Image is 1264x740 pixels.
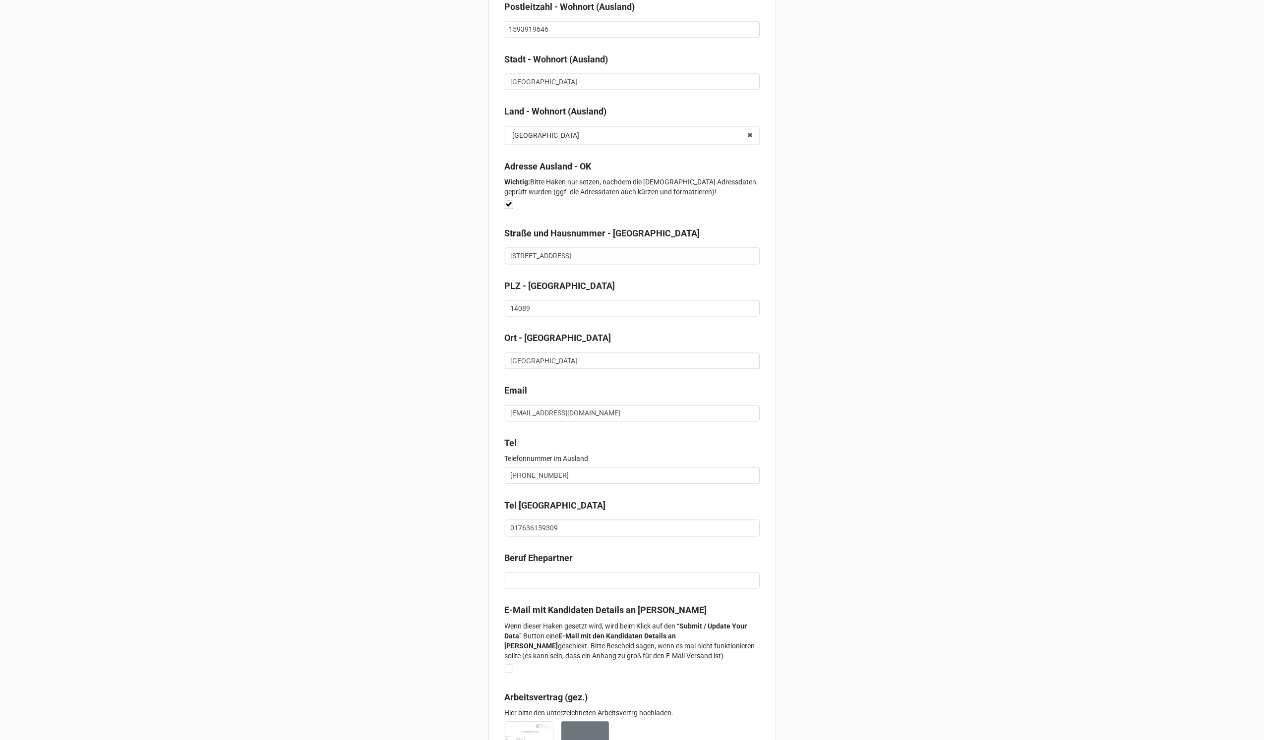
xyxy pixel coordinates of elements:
[505,105,607,119] label: Land - Wohnort (Ausland)
[505,177,760,197] p: Bitte Haken nur setzen, nachdem die [DEMOGRAPHIC_DATA] Adressdaten geprüft wurden (ggf. die Adres...
[505,53,608,67] label: Stadt - Wohnort (Ausland)
[505,280,615,293] label: PLZ - [GEOGRAPHIC_DATA]
[505,691,588,705] label: Arbeitsvertrag (gez.)
[505,160,592,174] label: Adresse Ausland - OK
[505,437,517,451] label: Tel
[505,623,747,640] strong: Submit / Update Your Data
[505,499,606,513] label: Tel [GEOGRAPHIC_DATA]
[505,227,700,241] label: Straße und Hausnummer - [GEOGRAPHIC_DATA]
[505,632,676,650] strong: E-Mail mit den Kandidaten Details an [PERSON_NAME]
[505,332,611,345] label: Ort - [GEOGRAPHIC_DATA]
[505,604,707,618] label: E-Mail mit Kandidaten Details an [PERSON_NAME]
[505,622,760,661] p: Wenn dieser Haken gesetzt wird, wird beim Klick auf den “ ” Button eine geschickt. Bitte Bescheid...
[505,708,760,718] p: Hier bitte den unterzeichneten Arbeitsvertrg hochladen.
[505,454,760,464] p: Telefonnummer im Ausland
[505,178,531,186] strong: Wichtig:
[513,132,580,139] div: [GEOGRAPHIC_DATA]
[505,552,573,566] label: Beruf Ehepartner
[505,384,528,398] label: Email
